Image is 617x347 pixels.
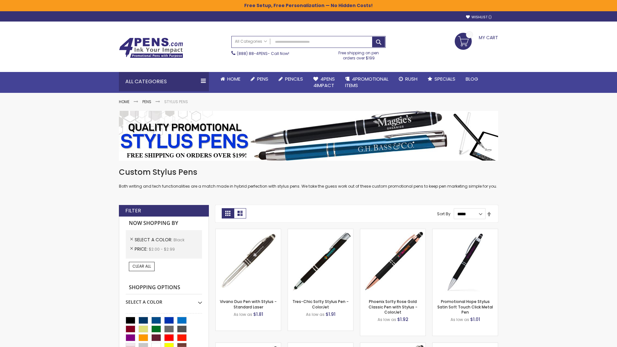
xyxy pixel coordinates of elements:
span: $1.01 [470,316,480,323]
strong: Stylus Pens [164,99,188,104]
a: Pencils [273,72,308,86]
a: Home [119,99,130,104]
a: Specials [423,72,461,86]
span: $2.00 - $2.99 [149,246,175,252]
a: 4PROMOTIONALITEMS [340,72,394,93]
strong: Shopping Options [126,281,202,295]
span: Select A Color [135,236,174,243]
div: Free shipping on pen orders over $199 [332,48,386,61]
span: Clear All [132,263,151,269]
strong: Grid [222,208,234,218]
a: Phoenix Softy Rose Gold Classic Pen with Stylus - ColorJet [369,299,417,315]
a: Promotional Hope Stylus Satin Soft Touch Click Metal Pen-Black [433,229,498,234]
div: All Categories [119,72,209,91]
span: Black [174,237,184,243]
a: 4Pens4impact [308,72,340,93]
a: Vivano Duo Pen with Stylus - Standard Laser [220,299,277,309]
div: Both writing and tech functionalities are a match made in hybrid perfection with stylus pens. We ... [119,167,498,189]
span: Specials [434,76,455,82]
img: Vivano Duo Pen with Stylus - Standard Laser-Black [216,229,281,294]
span: As low as [306,312,325,317]
span: Rush [405,76,417,82]
a: Pens [142,99,151,104]
span: $1.92 [397,316,408,323]
a: Home [215,72,246,86]
a: Clear All [129,262,155,271]
span: As low as [234,312,252,317]
span: Home [227,76,240,82]
a: Rush [394,72,423,86]
span: Price [135,246,149,252]
a: (888) 88-4PENS [237,51,268,56]
a: Blog [461,72,483,86]
span: $1.81 [253,311,263,317]
a: Vivano Duo Pen with Stylus - Standard Laser-Black [216,229,281,234]
span: $1.91 [326,311,335,317]
span: 4Pens 4impact [313,76,335,89]
h1: Custom Stylus Pens [119,167,498,177]
img: Phoenix Softy Rose Gold Classic Pen with Stylus - ColorJet-Black [360,229,425,294]
span: Pens [257,76,268,82]
span: - Call Now! [237,51,289,56]
img: 4Pens Custom Pens and Promotional Products [119,38,183,58]
img: Tres-Chic Softy Stylus Pen - ColorJet-Black [288,229,353,294]
div: Select A Color [126,294,202,305]
span: As low as [451,317,469,322]
span: 4PROMOTIONAL ITEMS [345,76,389,89]
span: As low as [378,317,396,322]
a: All Categories [232,36,270,47]
img: Promotional Hope Stylus Satin Soft Touch Click Metal Pen-Black [433,229,498,294]
a: Tres-Chic Softy Stylus Pen - ColorJet-Black [288,229,353,234]
a: Tres-Chic Softy Stylus Pen - ColorJet [292,299,349,309]
span: All Categories [235,39,267,44]
a: Wishlist [466,15,492,20]
a: Promotional Hope Stylus Satin Soft Touch Click Metal Pen [437,299,493,315]
strong: Filter [125,207,141,214]
strong: Now Shopping by [126,217,202,230]
span: Pencils [285,76,303,82]
a: Pens [246,72,273,86]
label: Sort By [437,211,451,217]
span: Blog [466,76,478,82]
img: Stylus Pens [119,111,498,161]
a: Phoenix Softy Rose Gold Classic Pen with Stylus - ColorJet-Black [360,229,425,234]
